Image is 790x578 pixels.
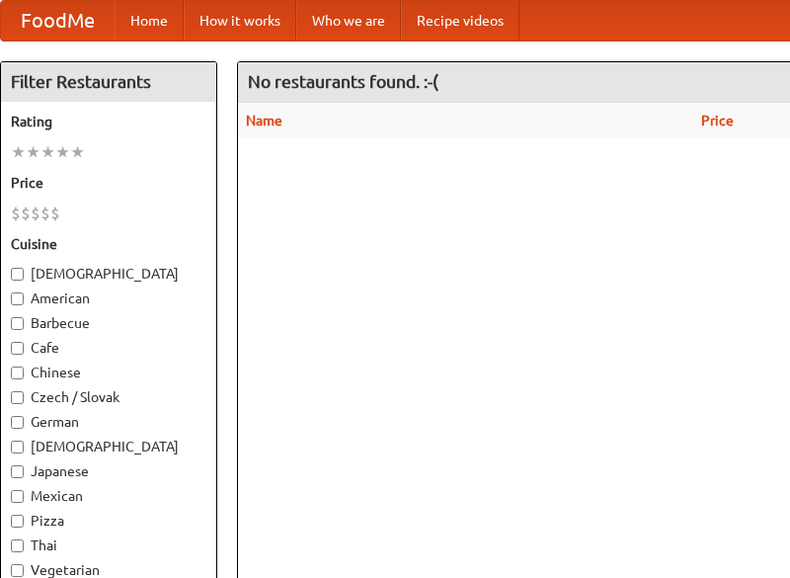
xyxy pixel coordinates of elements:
label: Mexican [11,486,206,506]
input: Chinese [11,367,24,379]
a: Home [115,1,184,41]
input: Vegetarian [11,564,24,577]
input: Thai [11,539,24,552]
label: [DEMOGRAPHIC_DATA] [11,437,206,456]
li: ★ [40,141,55,163]
label: Barbecue [11,313,206,333]
label: Japanese [11,461,206,481]
a: Price [701,113,734,128]
a: FoodMe [1,1,115,41]
input: Mexican [11,490,24,503]
li: ★ [70,141,85,163]
label: [DEMOGRAPHIC_DATA] [11,264,206,284]
li: $ [31,203,40,224]
label: Czech / Slovak [11,387,206,407]
input: Pizza [11,515,24,528]
ng-pluralize: No restaurants found. :-( [248,72,438,91]
input: German [11,416,24,429]
label: American [11,289,206,308]
h5: Rating [11,112,206,131]
li: ★ [55,141,70,163]
input: [DEMOGRAPHIC_DATA] [11,268,24,281]
li: $ [40,203,50,224]
input: Japanese [11,465,24,478]
h5: Cuisine [11,234,206,254]
a: Name [246,113,282,128]
label: German [11,412,206,432]
input: Czech / Slovak [11,391,24,404]
a: Recipe videos [401,1,519,41]
li: $ [21,203,31,224]
li: ★ [26,141,40,163]
a: How it works [184,1,296,41]
input: Barbecue [11,317,24,330]
a: Who we are [296,1,401,41]
h5: Price [11,173,206,193]
label: Thai [11,536,206,555]
li: $ [11,203,21,224]
label: Chinese [11,363,206,382]
h4: Filter Restaurants [1,62,216,102]
label: Cafe [11,338,206,358]
li: $ [50,203,60,224]
label: Pizza [11,511,206,531]
input: American [11,292,24,305]
input: [DEMOGRAPHIC_DATA] [11,441,24,454]
input: Cafe [11,342,24,355]
li: ★ [11,141,26,163]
